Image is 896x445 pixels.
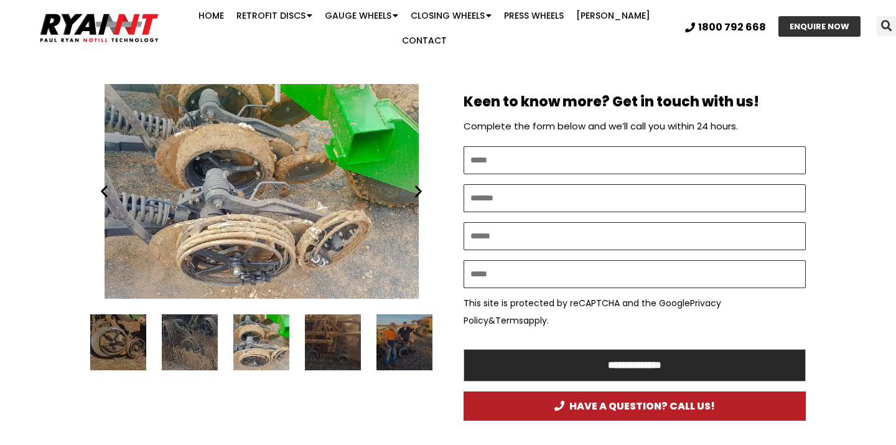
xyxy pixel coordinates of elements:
[464,93,806,111] h2: Keen to know more? Get in touch with us!
[464,118,806,135] p: Complete the form below and we’ll call you within 24 hours.
[790,22,849,30] span: ENQUIRE NOW
[464,294,806,329] p: This site is protected by reCAPTCHA and the Google & apply.
[90,314,146,370] div: 7 / 12
[376,314,432,370] div: 11 / 12
[174,3,676,53] nav: Menu
[90,84,432,299] div: Coil Closing wheel - Single disc opener - john deer
[90,84,432,299] div: Slides
[778,16,861,37] a: ENQUIRE NOW
[233,314,289,370] div: Coil Closing wheel - Single disc opener - john deer
[96,184,112,199] div: Previous slide
[464,391,806,421] a: HAVE A QUESTION? CALL US!
[685,22,766,32] a: 1800 792 668
[396,28,453,53] a: Contact
[411,184,426,199] div: Next slide
[233,314,289,370] div: 9 / 12
[498,3,570,28] a: Press Wheels
[570,3,656,28] a: [PERSON_NAME]
[464,297,721,327] a: Privacy Policy
[319,3,404,28] a: Gauge Wheels
[37,9,162,47] img: Ryan NT logo
[495,314,523,327] a: Terms
[554,401,715,411] span: HAVE A QUESTION? CALL US!
[698,22,766,32] span: 1800 792 668
[90,84,432,299] div: 9 / 12
[90,314,432,370] div: Slides Slides
[162,314,218,370] div: 8 / 12
[192,3,230,28] a: Home
[230,3,319,28] a: Retrofit Discs
[404,3,498,28] a: Closing Wheels
[305,314,361,370] div: 10 / 12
